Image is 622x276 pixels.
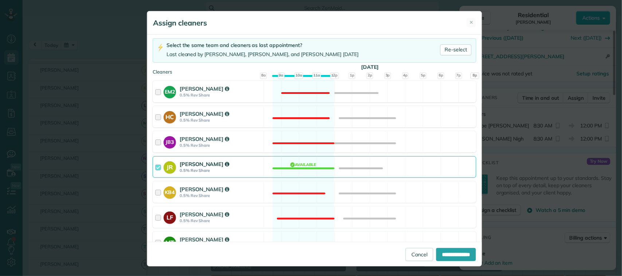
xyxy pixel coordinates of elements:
[157,44,164,51] img: lightning-bolt-icon-94e5364df696ac2de96d3a42b8a9ff6ba979493684c50e6bbbcda72601fa0d29.png
[180,161,229,167] strong: [PERSON_NAME]
[180,218,261,223] strong: 0.5% Rev Share
[153,68,476,71] div: Cleaners
[180,236,229,243] strong: [PERSON_NAME]
[180,211,229,218] strong: [PERSON_NAME]
[180,168,261,173] strong: 0.5% Rev Share
[153,18,207,28] h5: Assign cleaners
[167,51,359,58] div: Last cleaned by [PERSON_NAME], [PERSON_NAME], and [PERSON_NAME] [DATE]
[164,186,176,196] strong: KB4
[164,161,176,171] strong: JR
[180,193,261,198] strong: 0.5% Rev Share
[180,143,261,148] strong: 0.5% Rev Share
[406,248,433,261] a: Cancel
[180,92,261,98] strong: 0.5% Rev Share
[164,212,176,222] strong: LF
[164,111,176,121] strong: HC
[180,135,229,142] strong: [PERSON_NAME]
[180,118,261,123] strong: 0.5% Rev Share
[180,110,229,117] strong: [PERSON_NAME]
[164,86,176,96] strong: EM2
[180,85,229,92] strong: [PERSON_NAME]
[469,19,473,26] span: ✕
[164,136,176,146] strong: JB3
[440,44,472,55] a: Re-select
[180,186,229,193] strong: [PERSON_NAME]
[164,237,176,247] strong: MT
[167,42,359,49] div: Select the same team and cleaners as last appointment?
